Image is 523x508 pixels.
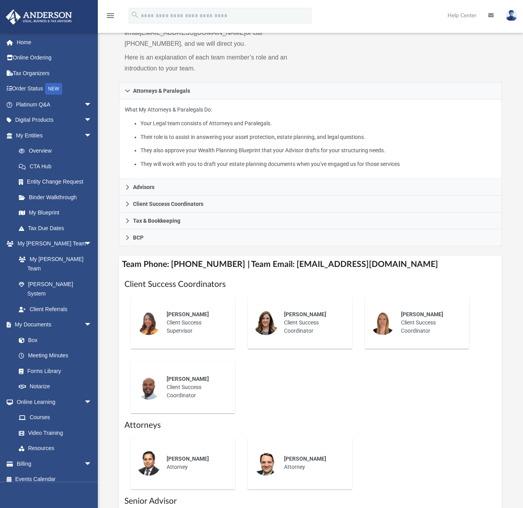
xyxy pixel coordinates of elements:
[119,256,501,273] h4: Team Phone: [PHONE_NUMBER] | Team Email: [EMAIL_ADDRESS][DOMAIN_NAME]
[140,132,496,142] li: Their role is to assist in answering your asset protection, estate planning, and legal questions.
[161,305,230,340] div: Client Success Supervisor
[119,229,501,246] a: BCP
[140,159,496,169] li: They will work with you to draft your estate planning documents when you’ve engaged us for those ...
[395,305,464,340] div: Client Success Coordinator
[11,441,100,456] a: Resources
[11,251,96,276] a: My [PERSON_NAME] Team
[253,450,278,476] img: thumbnail
[253,310,278,335] img: thumbnail
[11,348,100,364] a: Meeting Minutes
[11,205,100,221] a: My Blueprint
[278,449,347,477] div: Attorney
[5,472,104,487] a: Events Calendar
[167,456,209,462] span: [PERSON_NAME]
[136,450,161,476] img: thumbnail
[11,301,100,317] a: Client Referrals
[11,425,96,441] a: Video Training
[106,15,115,20] a: menu
[84,456,100,472] span: arrow_drop_down
[11,220,104,236] a: Tax Due Dates
[11,410,100,425] a: Courses
[5,394,100,410] a: Online Learningarrow_drop_down
[11,189,104,205] a: Binder Walkthrough
[284,311,326,317] span: [PERSON_NAME]
[5,81,104,97] a: Order StatusNEW
[131,11,139,19] i: search
[119,99,501,179] div: Attorneys & Paralegals
[161,449,230,477] div: Attorney
[106,11,115,20] i: menu
[84,112,100,128] span: arrow_drop_down
[124,279,496,290] h1: Client Success Coordinators
[125,105,496,169] p: What My Attorneys & Paralegals Do:
[84,394,100,410] span: arrow_drop_down
[133,201,203,207] span: Client Success Coordinators
[119,82,501,99] a: Attorneys & Paralegals
[11,143,104,159] a: Overview
[5,34,104,50] a: Home
[140,119,496,128] li: Your Legal team consists of Attorneys and Paralegals.
[124,420,496,431] h1: Attorneys
[505,10,517,21] img: User Pic
[284,456,326,462] span: [PERSON_NAME]
[11,276,100,301] a: [PERSON_NAME] System
[133,218,180,223] span: Tax & Bookkeeping
[5,236,100,252] a: My [PERSON_NAME] Teamarrow_drop_down
[5,128,104,143] a: My Entitiesarrow_drop_down
[45,83,62,95] div: NEW
[11,332,96,348] a: Box
[84,317,100,333] span: arrow_drop_down
[124,52,305,74] p: Here is an explanation of each team member’s role and an introduction to your team.
[4,9,74,25] img: Anderson Advisors Platinum Portal
[119,196,501,213] a: Client Success Coordinators
[278,305,347,340] div: Client Success Coordinator
[11,174,104,190] a: Entity Change Request
[136,310,161,335] img: thumbnail
[11,379,100,395] a: Notarize
[119,213,501,229] a: Tax & Bookkeeping
[5,317,100,333] a: My Documentsarrow_drop_down
[133,184,155,190] span: Advisors
[5,65,104,81] a: Tax Organizers
[11,159,104,174] a: CTA Hub
[136,375,161,400] img: thumbnail
[5,50,104,66] a: Online Ordering
[119,179,501,196] a: Advisors
[5,456,104,472] a: Billingarrow_drop_down
[167,311,209,317] span: [PERSON_NAME]
[124,495,496,507] h1: Senior Advisor
[370,310,395,335] img: thumbnail
[5,97,104,112] a: Platinum Q&Aarrow_drop_down
[5,112,104,128] a: Digital Productsarrow_drop_down
[167,376,209,382] span: [PERSON_NAME]
[140,146,496,155] li: They also approve your Wealth Planning Blueprint that your Advisor drafts for your structuring ne...
[84,97,100,113] span: arrow_drop_down
[84,128,100,144] span: arrow_drop_down
[133,235,144,240] span: BCP
[161,369,230,405] div: Client Success Coordinator
[133,88,190,94] span: Attorneys & Paralegals
[11,363,96,379] a: Forms Library
[401,311,443,317] span: [PERSON_NAME]
[84,236,100,252] span: arrow_drop_down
